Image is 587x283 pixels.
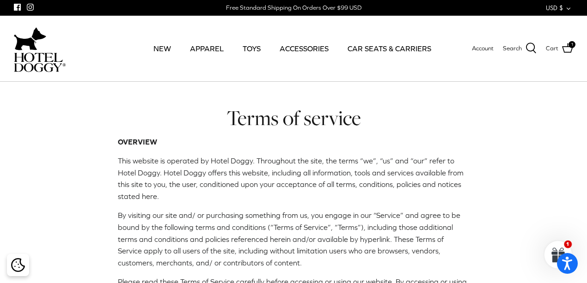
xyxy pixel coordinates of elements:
div: Primary navigation [137,33,447,64]
img: hoteldoggycom [14,53,66,72]
a: Cart 1 [546,42,573,54]
b: OVERVIEW [118,138,157,146]
span: Search [503,44,522,54]
a: Account [472,44,494,54]
h1: Terms of service [118,105,469,132]
a: ACCESSORIES [271,33,337,64]
a: Free Standard Shipping On Orders Over $99 USD [226,1,361,15]
a: Search [503,42,537,54]
span: 1 [569,41,575,48]
span: By visiting our site and/ or purchasing something from us, you engage in our “Service” and agree ... [118,211,460,266]
div: Free Standard Shipping On Orders Over $99 USD [226,4,361,12]
span: This website is operated by Hotel Doggy. Throughout the site, the terms “we”, “us” and “our” refe... [118,157,464,200]
span: Account [472,45,494,52]
a: TOYS [234,33,269,64]
a: CAR SEATS & CARRIERS [339,33,440,64]
div: Cookie policy [7,254,29,276]
a: Facebook [14,4,21,11]
a: NEW [145,33,179,64]
a: hoteldoggycom [14,25,66,72]
a: APPAREL [182,33,232,64]
img: Cookie policy [11,258,25,272]
button: Cookie policy [10,257,26,273]
a: Instagram [27,4,34,11]
img: dog-icon.svg [14,25,46,53]
span: Cart [546,44,558,54]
